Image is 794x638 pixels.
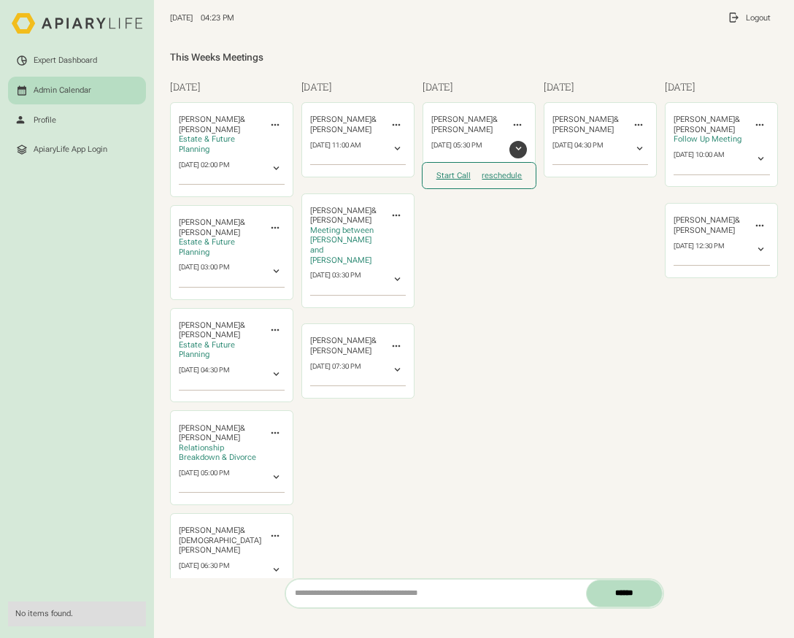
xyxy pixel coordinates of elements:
span: [PERSON_NAME] [179,228,240,237]
h3: [DATE] [665,80,778,94]
div: & [179,320,261,340]
a: Start Call [436,171,471,181]
h3: [DATE] [301,80,415,94]
span: [DATE] [170,13,193,23]
a: Admin Calendar [8,77,147,104]
span: [DEMOGRAPHIC_DATA][PERSON_NAME] [179,536,261,556]
div: ApiaryLife App Login [34,145,107,155]
span: [PERSON_NAME] [674,125,735,134]
div: Profile [34,115,56,126]
div: Admin Calendar [34,85,91,96]
span: [PERSON_NAME] [431,115,493,124]
h3: [DATE] [170,80,293,94]
div: & [179,423,261,443]
div: [DATE] 11:00 AM [310,141,361,158]
span: [PERSON_NAME] [310,125,371,134]
span: Estate & Future Planning [179,340,235,360]
a: Profile [8,106,147,134]
span: [PERSON_NAME] [179,320,240,330]
span: [PERSON_NAME] [179,330,240,339]
div: & [179,526,261,556]
span: Follow Up Meeting [674,134,741,144]
h3: [DATE] [423,80,536,94]
div: & [552,115,625,134]
div: [DATE] 03:30 PM [310,271,361,288]
span: Estate & Future Planning [179,134,235,154]
span: [PERSON_NAME] [552,125,614,134]
div: [DATE] 06:30 PM [179,561,230,579]
div: [DATE] 04:30 PM [552,141,604,158]
div: [DATE] 03:00 PM [179,263,230,280]
div: Logout [746,13,771,23]
div: [DATE] 12:30 PM [674,242,725,259]
div: Expert Dashboard [34,55,97,66]
span: [PERSON_NAME] [674,215,735,225]
span: [PERSON_NAME] [179,433,240,442]
div: & [674,115,746,134]
div: & [179,218,261,237]
div: [DATE] 04:30 PM [179,366,230,383]
span: Meeting between [PERSON_NAME] and [PERSON_NAME] [310,226,374,265]
div: & [310,336,382,355]
a: ApiaryLife App Login [8,136,147,164]
div: & [179,115,261,134]
div: [DATE] 02:00 PM [179,161,230,178]
a: reschedule [482,171,522,181]
div: No items found. [15,609,139,619]
div: [DATE] 10:00 AM [674,150,725,168]
span: [PERSON_NAME] [674,115,735,124]
span: [PERSON_NAME] [674,226,735,235]
div: & [310,115,382,134]
span: [PERSON_NAME] [310,206,371,215]
a: Logout [720,4,778,31]
span: [PERSON_NAME] [431,125,493,134]
div: & [431,115,504,134]
span: [PERSON_NAME] [552,115,614,124]
div: & [310,206,382,226]
a: Expert Dashboard [8,47,147,74]
span: [PERSON_NAME] [310,336,371,345]
div: & [674,215,746,235]
span: [PERSON_NAME] [310,115,371,124]
div: [DATE] 05:00 PM [179,469,230,486]
span: [PERSON_NAME] [179,218,240,227]
span: [PERSON_NAME] [179,423,240,433]
div: [DATE] 07:30 PM [310,362,361,380]
span: [PERSON_NAME] [179,125,240,134]
span: [PERSON_NAME] [179,526,240,535]
h3: [DATE] [544,80,657,94]
span: Relationship Breakdown & Divorce [179,443,256,463]
span: 04:23 PM [201,13,234,23]
span: [PERSON_NAME] [310,346,371,355]
span: [PERSON_NAME] [310,215,371,225]
div: [DATE] 05:30 PM [431,141,482,158]
div: This Weeks Meetings [170,51,778,64]
span: [PERSON_NAME] [179,115,240,124]
span: Estate & Future Planning [179,237,235,257]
